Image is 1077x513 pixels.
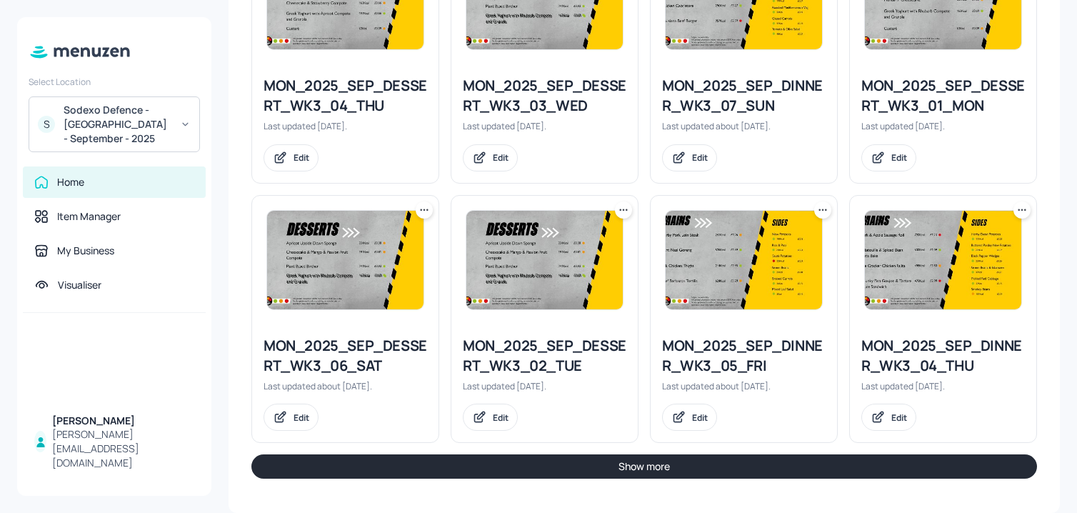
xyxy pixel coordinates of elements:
div: Edit [493,412,509,424]
div: Edit [294,151,309,164]
img: 2025-05-22-1747905634549fcc16euhoul.jpeg [865,211,1021,309]
div: Edit [493,151,509,164]
div: Select Location [29,76,200,88]
div: Last updated [DATE]. [861,120,1025,132]
div: MON_2025_SEP_DESSERT_WK3_02_TUE [463,336,626,376]
div: Visualiser [58,278,101,292]
div: Edit [891,412,907,424]
div: Edit [294,412,309,424]
div: MON_2025_SEP_DESSERT_WK3_01_MON [861,76,1025,116]
div: Last updated about [DATE]. [662,380,826,392]
div: MON_2025_SEP_DINNER_WK3_05_FRI [662,336,826,376]
div: Last updated [DATE]. [861,380,1025,392]
div: MON_2025_SEP_DESSERT_WK3_06_SAT [264,336,427,376]
div: Last updated [DATE]. [463,380,626,392]
div: MON_2025_SEP_DESSERT_WK3_04_THU [264,76,427,116]
div: S [38,116,55,133]
button: Show more [251,454,1037,479]
div: Last updated [DATE]. [264,120,427,132]
div: Home [57,175,84,189]
div: My Business [57,244,114,258]
div: Edit [692,151,708,164]
div: Edit [891,151,907,164]
div: MON_2025_SEP_DINNER_WK3_04_THU [861,336,1025,376]
img: 2025-08-20-17557042735438p5vf26kaju.jpeg [666,211,822,309]
div: Sodexo Defence - [GEOGRAPHIC_DATA] - September - 2025 [64,103,171,146]
img: 2025-05-20-1747740639646etna42jsom7.jpeg [267,211,424,309]
img: 2025-05-20-1747740639646etna42jsom7.jpeg [466,211,623,309]
div: Edit [692,412,708,424]
div: MON_2025_SEP_DINNER_WK3_07_SUN [662,76,826,116]
div: Last updated about [DATE]. [662,120,826,132]
div: MON_2025_SEP_DESSERT_WK3_03_WED [463,76,626,116]
div: [PERSON_NAME][EMAIL_ADDRESS][DOMAIN_NAME] [52,427,194,470]
div: Last updated [DATE]. [463,120,626,132]
div: Item Manager [57,209,121,224]
div: [PERSON_NAME] [52,414,194,428]
div: Last updated about [DATE]. [264,380,427,392]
